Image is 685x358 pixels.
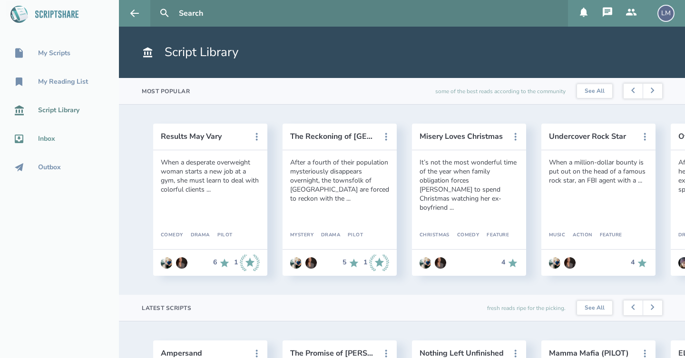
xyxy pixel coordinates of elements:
[549,349,635,358] button: Mamma Mafia (PILOT)
[420,349,505,358] button: Nothing Left Unfinished
[142,304,191,312] div: Latest Scripts
[420,257,431,269] img: user_1673573717-crop.jpg
[420,132,505,141] button: Misery Loves Christmas
[549,132,635,141] button: Undercover Rock Star
[290,257,302,269] img: user_1673573717-crop.jpg
[38,106,79,114] div: Script Library
[161,349,246,358] button: Ampersand
[435,257,446,269] img: user_1604966854-crop.jpg
[420,232,450,238] div: Christmas
[340,232,363,238] div: Pilot
[501,259,505,266] div: 4
[234,259,238,266] div: 1
[290,132,376,141] button: The Reckoning of [GEOGRAPHIC_DATA]
[435,78,566,104] div: some of the best reads according to the community
[592,232,622,238] div: Feature
[631,259,635,266] div: 4
[305,257,317,269] img: user_1604966854-crop.jpg
[657,5,675,22] div: LM
[342,259,346,266] div: 5
[210,232,233,238] div: Pilot
[161,257,172,269] img: user_1673573717-crop.jpg
[549,257,560,269] img: user_1673573717-crop.jpg
[420,158,519,212] div: It’s not the most wonderful time of the year when family obligation forces [PERSON_NAME] to spend...
[234,254,260,271] div: 1 Industry Recommends
[450,232,479,238] div: Comedy
[161,132,246,141] button: Results May Vary
[577,301,612,315] a: See All
[176,257,187,269] img: user_1604966854-crop.jpg
[38,164,61,171] div: Outbox
[501,257,519,269] div: 4 Recommends
[363,254,389,271] div: 1 Industry Recommends
[161,232,183,238] div: Comedy
[577,84,612,98] a: See All
[213,259,217,266] div: 6
[38,49,70,57] div: My Scripts
[161,158,260,194] div: When a desperate overweight woman starts a new job at a gym, she must learn to deal with colorful...
[213,254,230,271] div: 6 Recommends
[363,259,367,266] div: 1
[142,87,190,95] div: Most Popular
[313,232,340,238] div: Drama
[487,295,566,321] div: fresh reads ripe for the picking.
[549,232,565,238] div: Music
[38,135,55,143] div: Inbox
[290,349,376,358] button: The Promise of [PERSON_NAME]
[290,232,313,238] div: Mystery
[631,257,648,269] div: 4 Recommends
[290,158,389,203] div: After a fourth of their population mysteriously disappears overnight, the townsfolk of [GEOGRAPHI...
[564,257,576,269] img: user_1604966854-crop.jpg
[142,44,238,61] h1: Script Library
[38,78,88,86] div: My Reading List
[565,232,592,238] div: Action
[479,232,509,238] div: Feature
[549,158,648,185] div: When a million-dollar bounty is put out on the head of a famous rock star, an FBI agent with a ...
[183,232,210,238] div: Drama
[342,254,360,271] div: 5 Recommends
